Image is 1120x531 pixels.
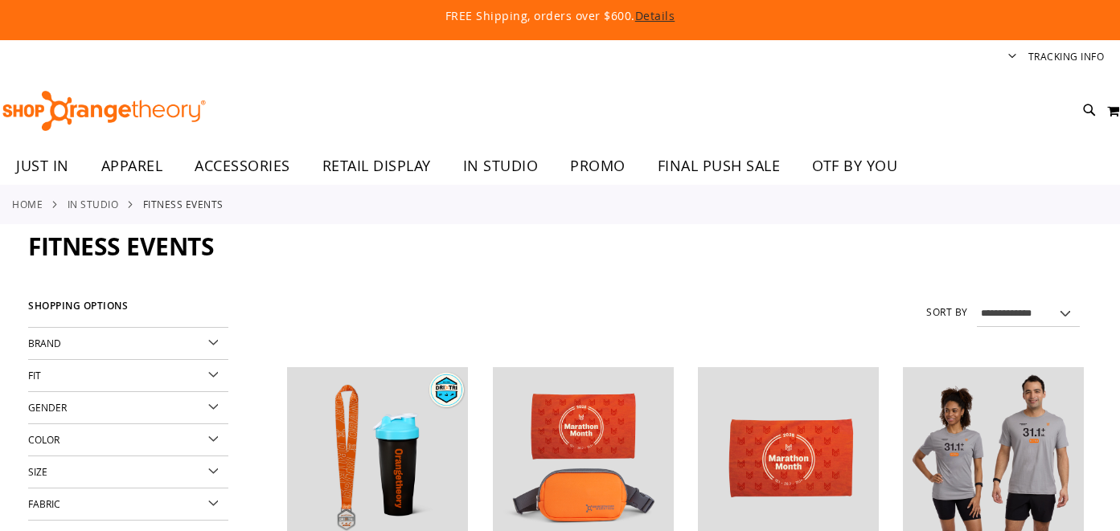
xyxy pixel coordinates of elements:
[322,148,431,184] span: RETAIL DISPLAY
[16,148,69,184] span: JUST IN
[195,148,290,184] span: ACCESSORIES
[447,148,555,184] a: IN STUDIO
[28,230,214,263] span: Fitness Events
[28,401,67,414] span: Gender
[28,392,228,424] div: Gender
[1008,50,1016,65] button: Account menu
[143,197,224,211] strong: Fitness Events
[28,424,228,456] div: Color
[28,337,61,349] span: Brand
[85,148,179,185] a: APPAREL
[812,148,897,184] span: OTF BY YOU
[101,148,163,184] span: APPAREL
[642,148,797,185] a: FINAL PUSH SALE
[68,197,119,211] a: IN STUDIO
[28,488,228,521] div: Fabric
[1028,50,1105,63] a: Tracking Info
[658,148,781,184] span: FINAL PUSH SALE
[635,8,675,23] a: Details
[78,8,1043,24] p: FREE Shipping, orders over $600.
[306,148,447,185] a: RETAIL DISPLAY
[28,293,228,328] strong: Shopping Options
[28,433,59,446] span: Color
[463,148,539,184] span: IN STUDIO
[28,456,228,488] div: Size
[28,360,228,392] div: Fit
[178,148,306,185] a: ACCESSORIES
[554,148,642,185] a: PROMO
[570,148,626,184] span: PROMO
[796,148,913,185] a: OTF BY YOU
[926,305,968,319] label: Sort By
[28,369,41,382] span: Fit
[28,465,47,478] span: Size
[28,497,60,510] span: Fabric
[28,328,228,360] div: Brand
[12,197,43,211] a: Home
